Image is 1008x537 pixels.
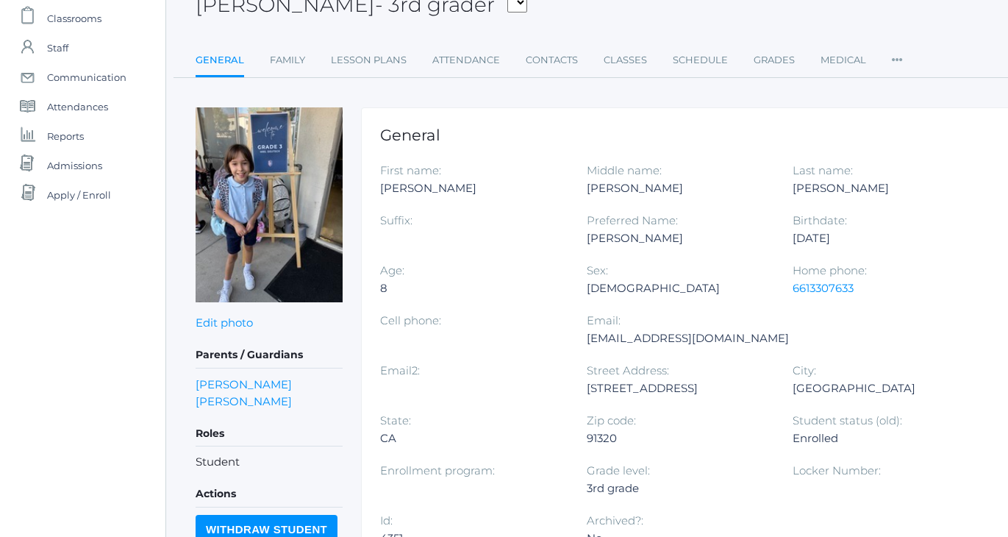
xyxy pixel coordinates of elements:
div: [DEMOGRAPHIC_DATA] [587,280,771,297]
label: City: [793,363,816,377]
h5: Actions [196,482,343,507]
span: Classrooms [47,4,101,33]
a: Lesson Plans [331,46,407,75]
h1: General [380,127,1000,143]
label: Home phone: [793,263,867,277]
a: Contacts [526,46,578,75]
label: Zip code: [587,413,636,427]
a: Edit photo [196,316,253,330]
div: [PERSON_NAME] [793,179,977,197]
label: Student status (old): [793,413,902,427]
label: Email: [587,313,621,327]
a: Family [270,46,305,75]
span: Staff [47,33,68,63]
label: Id: [380,513,393,527]
label: Enrollment program: [380,463,495,477]
label: State: [380,413,411,427]
div: Enrolled [793,430,977,447]
div: [PERSON_NAME] [587,179,771,197]
span: Reports [47,121,84,151]
a: Attendance [432,46,500,75]
div: CA [380,430,565,447]
a: Classes [604,46,647,75]
h5: Parents / Guardians [196,343,343,368]
div: [EMAIL_ADDRESS][DOMAIN_NAME] [587,330,789,347]
div: 91320 [587,430,771,447]
div: 8 [380,280,565,297]
span: Apply / Enroll [47,180,111,210]
label: Age: [380,263,404,277]
span: Admissions [47,151,102,180]
a: 6613307633 [793,281,854,295]
label: Last name: [793,163,853,177]
label: Middle name: [587,163,662,177]
h5: Roles [196,422,343,447]
label: Suffix: [380,213,412,227]
div: [STREET_ADDRESS] [587,380,771,397]
span: Communication [47,63,126,92]
label: Locker Number: [793,463,881,477]
label: Cell phone: [380,313,441,327]
a: [PERSON_NAME] [196,393,292,410]
a: [PERSON_NAME] [196,376,292,393]
label: Email2: [380,363,420,377]
label: Preferred Name: [587,213,678,227]
a: General [196,46,244,77]
li: Student [196,454,343,471]
div: [PERSON_NAME] [380,179,565,197]
a: Schedule [673,46,728,75]
label: Sex: [587,263,608,277]
label: Grade level: [587,463,650,477]
img: Addie Velasquez [196,107,343,303]
label: Birthdate: [793,213,847,227]
div: 3rd grade [587,480,771,497]
div: [GEOGRAPHIC_DATA] [793,380,977,397]
a: Grades [754,46,795,75]
span: Attendances [47,92,108,121]
label: First name: [380,163,441,177]
a: Medical [821,46,866,75]
label: Archived?: [587,513,643,527]
div: [PERSON_NAME] [587,230,771,247]
div: [DATE] [793,230,977,247]
label: Street Address: [587,363,669,377]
